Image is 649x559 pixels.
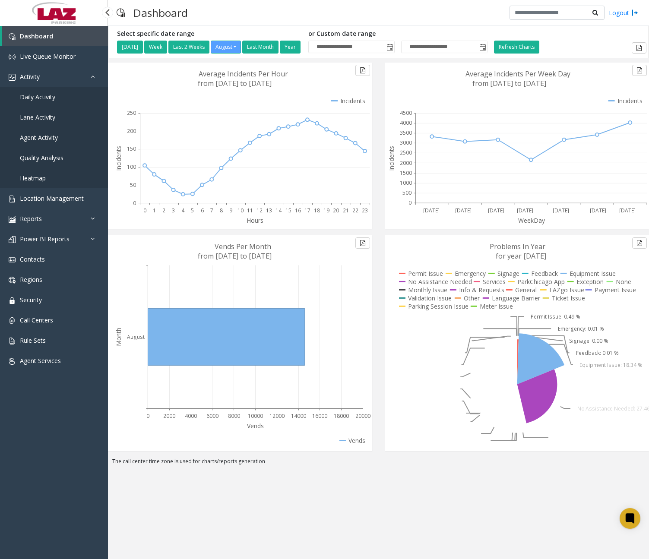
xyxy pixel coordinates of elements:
text: 16000 [312,412,327,420]
span: Agent Activity [20,133,58,142]
text: 12 [256,207,263,214]
img: 'icon' [9,33,16,40]
text: 50 [130,181,136,189]
text: Average Incidents Per Hour [199,69,288,79]
span: Daily Activity [20,93,55,101]
text: 150 [127,145,136,152]
text: 16 [295,207,301,214]
img: 'icon' [9,196,16,202]
img: 'icon' [9,277,16,284]
span: Quality Analysis [20,154,63,162]
text: 1500 [400,169,412,177]
text: 19 [323,207,329,214]
text: [DATE] [488,207,504,214]
text: from [DATE] to [DATE] [198,79,272,88]
img: 'icon' [9,317,16,324]
a: Dashboard [2,26,108,46]
text: 12000 [269,412,285,420]
text: 21 [343,207,349,214]
text: 23 [362,207,368,214]
button: August [211,41,241,54]
span: Location Management [20,194,84,202]
button: Export to pdf [355,237,370,249]
text: Month [114,328,123,346]
text: Hours [247,216,263,224]
text: 0 [408,199,412,207]
text: 14 [275,207,282,214]
text: [DATE] [553,207,569,214]
text: 8000 [228,412,240,420]
text: 20000 [355,412,370,420]
text: 500 [402,189,412,196]
span: Heatmap [20,174,46,182]
span: Activity [20,73,40,81]
button: [DATE] [117,41,143,54]
text: Incidents [114,146,123,171]
text: 100 [127,163,136,171]
button: Export to pdf [355,65,370,76]
text: 3000 [400,139,412,147]
text: WeekDay [518,216,545,224]
text: 0 [133,199,136,207]
img: 'icon' [9,256,16,263]
text: Problems In Year [490,242,545,251]
button: Last 2 Weeks [168,41,209,54]
text: Average Incidents Per Week Day [465,69,570,79]
button: Export to pdf [632,65,647,76]
text: from [DATE] to [DATE] [198,251,272,261]
text: 17 [304,207,310,214]
text: 4500 [400,109,412,117]
text: 2500 [400,149,412,157]
span: Call Centers [20,316,53,324]
text: 0 [143,207,146,214]
text: 22 [352,207,358,214]
span: Toggle popup [385,41,394,53]
text: 10000 [248,412,263,420]
text: [DATE] [455,207,472,214]
h3: Dashboard [129,2,192,23]
text: Incidents [387,146,396,171]
span: Dashboard [20,32,53,40]
span: Lane Activity [20,113,55,121]
button: Export to pdf [632,237,647,249]
text: [DATE] [423,207,439,214]
text: Vends [247,422,264,430]
button: Week [144,41,167,54]
text: 6000 [206,412,218,420]
text: 3 [172,207,175,214]
text: 2000 [163,412,175,420]
a: Logout [609,8,638,17]
text: 1000 [400,179,412,186]
span: Toggle popup [478,41,487,53]
span: Contacts [20,255,45,263]
text: 20 [333,207,339,214]
img: 'icon' [9,338,16,344]
img: 'icon' [9,236,16,243]
text: Feedback: 0.01 % [576,349,619,357]
text: 4 [181,207,185,214]
text: August [127,333,145,341]
text: 2000 [400,159,412,167]
span: Rule Sets [20,336,46,344]
h5: or Custom date range [308,30,488,38]
img: 'icon' [9,54,16,60]
text: 10 [237,207,244,214]
img: logout [631,8,638,17]
button: Refresh Charts [494,41,539,54]
button: Year [280,41,301,54]
button: Last Month [242,41,279,54]
text: [DATE] [619,207,636,214]
img: pageIcon [117,2,125,23]
text: 250 [127,109,136,117]
text: 15 [285,207,291,214]
img: 'icon' [9,297,16,304]
text: 3500 [400,129,412,136]
text: 7 [210,207,213,214]
text: [DATE] [517,207,533,214]
text: 0 [146,412,149,420]
span: Security [20,296,42,304]
div: The call center time zone is used for charts/reports generation [108,458,649,470]
span: Agent Services [20,357,61,365]
text: 4000 [400,119,412,126]
text: 18000 [334,412,349,420]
